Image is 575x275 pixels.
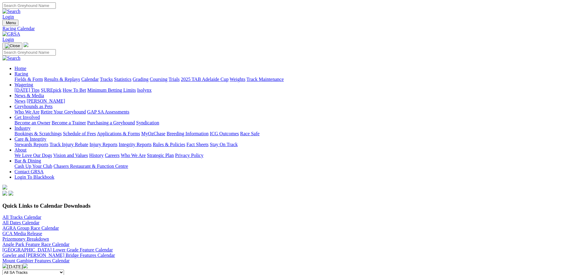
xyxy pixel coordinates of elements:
a: [GEOGRAPHIC_DATA] Lower Grade Feature Calendar [2,247,113,252]
a: Become an Owner [14,120,50,125]
a: Retire Your Greyhound [41,109,86,114]
img: chevron-left-pager-white.svg [2,264,7,268]
img: Search [2,56,21,61]
div: News & Media [14,98,573,104]
a: Statistics [114,77,132,82]
a: Injury Reports [89,142,117,147]
a: Wagering [14,82,33,87]
div: Bar & Dining [14,164,573,169]
a: Careers [105,153,120,158]
a: Fields & Form [14,77,43,82]
a: Applications & Forms [97,131,140,136]
a: How To Bet [63,88,86,93]
a: GAP SA Assessments [87,109,129,114]
a: Results & Replays [44,77,80,82]
div: Industry [14,131,573,136]
a: Isolynx [137,88,152,93]
a: Home [14,66,26,71]
a: Track Maintenance [247,77,284,82]
a: Login [2,14,14,19]
a: ICG Outcomes [210,131,239,136]
img: logo-grsa-white.png [2,185,7,190]
a: News & Media [14,93,44,98]
a: Tracks [100,77,113,82]
a: Schedule of Fees [63,131,96,136]
a: Rules & Policies [153,142,185,147]
a: Racing Calendar [2,26,573,31]
h3: Quick Links to Calendar Downloads [2,203,573,209]
a: Privacy Policy [175,153,203,158]
button: Toggle navigation [2,43,22,49]
a: Chasers Restaurant & Function Centre [53,164,128,169]
a: Stay On Track [210,142,238,147]
a: Get Involved [14,115,40,120]
a: Stewards Reports [14,142,48,147]
a: Login To Blackbook [14,174,54,180]
a: Track Injury Rebate [50,142,88,147]
a: Gawler and [PERSON_NAME] Bridge Features Calendar [2,253,115,258]
a: Bookings & Scratchings [14,131,62,136]
a: MyOzChase [141,131,165,136]
a: Login [2,37,14,42]
img: facebook.svg [2,191,7,196]
input: Search [2,49,56,56]
input: Search [2,2,56,9]
img: twitter.svg [8,191,13,196]
a: Coursing [150,77,168,82]
a: Calendar [81,77,99,82]
a: We Love Our Dogs [14,153,52,158]
a: Vision and Values [53,153,88,158]
a: Purchasing a Greyhound [87,120,135,125]
a: History [89,153,104,158]
a: Care & Integrity [14,136,46,142]
img: Close [5,43,20,48]
a: [DATE] Tips [14,88,40,93]
div: Wagering [14,88,573,93]
div: Get Involved [14,120,573,126]
a: All Tracks Calendar [2,215,41,220]
a: Cash Up Your Club [14,164,52,169]
a: Minimum Betting Limits [87,88,136,93]
div: Greyhounds as Pets [14,109,573,115]
a: Bar & Dining [14,158,41,163]
a: Weights [230,77,245,82]
a: Trials [168,77,180,82]
a: GCA Media Release [2,231,42,236]
a: Mount Gambier Features Calendar [2,258,70,263]
a: Racing [14,71,28,76]
img: chevron-right-pager-white.svg [23,264,28,268]
img: logo-grsa-white.png [24,42,28,47]
a: Industry [14,126,30,131]
img: GRSA [2,31,20,37]
div: Care & Integrity [14,142,573,147]
a: Grading [133,77,149,82]
a: News [14,98,25,104]
a: Breeding Information [167,131,209,136]
div: [DATE] [2,264,573,270]
a: Greyhounds as Pets [14,104,53,109]
a: All Dates Calendar [2,220,40,225]
a: 2025 TAB Adelaide Cup [181,77,228,82]
a: Who We Are [14,109,40,114]
span: Menu [6,21,16,25]
a: Prizemoney Breakdown [2,236,49,241]
div: About [14,153,573,158]
a: Fact Sheets [187,142,209,147]
a: [PERSON_NAME] [27,98,65,104]
a: Strategic Plan [147,153,174,158]
a: About [14,147,27,152]
a: Who We Are [121,153,146,158]
a: Become a Trainer [52,120,86,125]
a: Race Safe [240,131,259,136]
a: Integrity Reports [119,142,152,147]
img: Search [2,9,21,14]
a: Angle Park Feature Race Calendar [2,242,69,247]
a: AGRA Group Race Calendar [2,225,59,231]
div: Racing [14,77,573,82]
a: Contact GRSA [14,169,43,174]
button: Toggle navigation [2,20,18,26]
a: SUREpick [41,88,61,93]
a: Syndication [136,120,159,125]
